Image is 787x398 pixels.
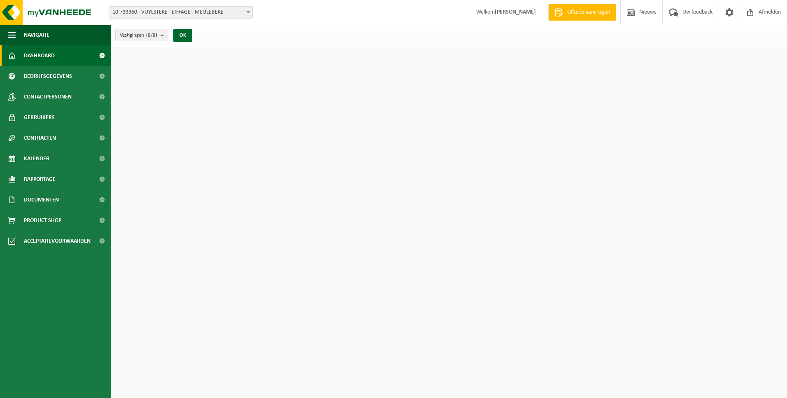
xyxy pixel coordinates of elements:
span: Dashboard [24,45,55,66]
a: Offerte aanvragen [548,4,616,21]
span: 10-733360 - VUYLSTEKE - EIFFAGE - MEULEBEKE [109,6,253,19]
strong: [PERSON_NAME] [495,9,536,15]
span: 10-733360 - VUYLSTEKE - EIFFAGE - MEULEBEKE [109,7,252,18]
span: Vestigingen [120,29,157,42]
button: OK [173,29,192,42]
button: Vestigingen(8/8) [115,29,168,41]
span: Contactpersonen [24,87,72,107]
span: Bedrijfsgegevens [24,66,72,87]
span: Navigatie [24,25,49,45]
span: Rapportage [24,169,56,190]
span: Documenten [24,190,59,210]
span: Offerte aanvragen [565,8,612,16]
span: Kalender [24,148,49,169]
span: Contracten [24,128,56,148]
count: (8/8) [146,33,157,38]
span: Acceptatievoorwaarden [24,231,91,251]
span: Gebruikers [24,107,55,128]
span: Product Shop [24,210,61,231]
